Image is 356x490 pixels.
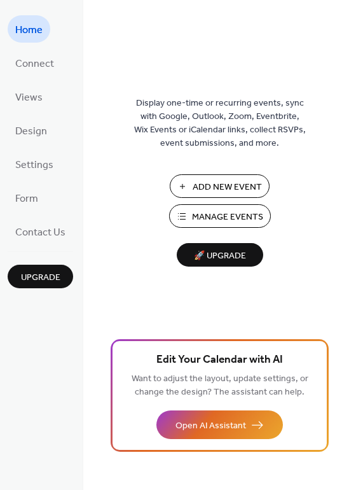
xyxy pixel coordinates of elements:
[156,351,283,369] span: Edit Your Calendar with AI
[132,370,308,401] span: Want to adjust the layout, update settings, or change the design? The assistant can help.
[15,20,43,40] span: Home
[21,271,60,284] span: Upgrade
[193,181,262,194] span: Add New Event
[169,204,271,228] button: Manage Events
[15,223,65,242] span: Contact Us
[177,243,263,267] button: 🚀 Upgrade
[15,54,54,74] span: Connect
[175,419,246,433] span: Open AI Assistant
[8,150,61,178] a: Settings
[8,218,73,245] a: Contact Us
[8,184,46,211] a: Form
[192,211,263,224] span: Manage Events
[15,155,53,175] span: Settings
[156,410,283,439] button: Open AI Assistant
[134,97,306,150] span: Display one-time or recurring events, sync with Google, Outlook, Zoom, Eventbrite, Wix Events or ...
[170,174,270,198] button: Add New Event
[15,122,47,141] span: Design
[15,88,43,108] span: Views
[8,15,50,43] a: Home
[8,116,55,144] a: Design
[8,83,50,110] a: Views
[184,248,256,265] span: 🚀 Upgrade
[8,49,62,76] a: Connect
[15,189,38,209] span: Form
[8,265,73,288] button: Upgrade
